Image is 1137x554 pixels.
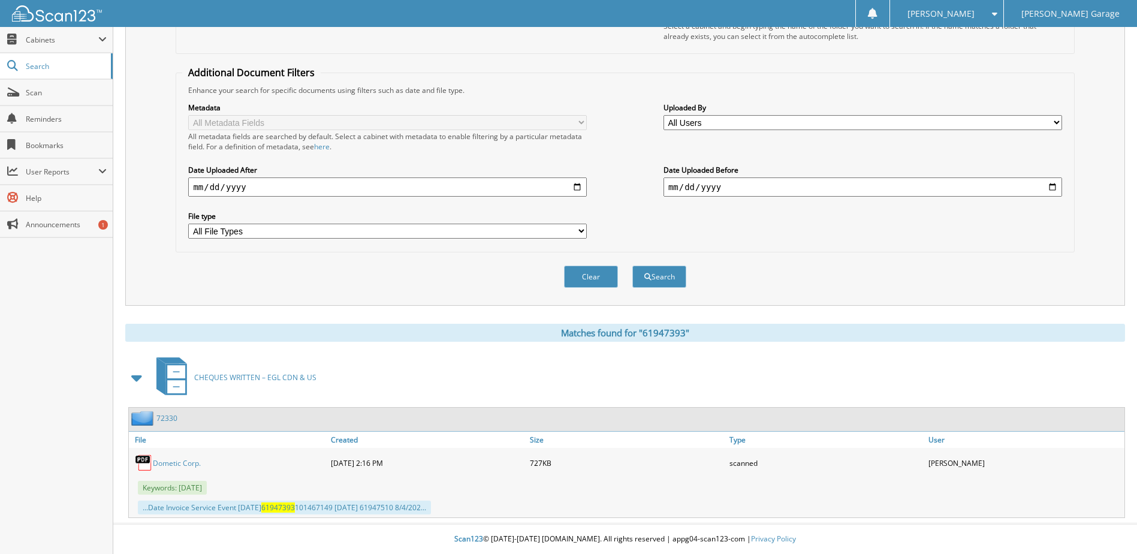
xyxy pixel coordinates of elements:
[925,451,1124,475] div: [PERSON_NAME]
[751,534,796,544] a: Privacy Policy
[261,502,295,513] span: 61947393
[156,413,177,423] a: 72330
[98,220,108,230] div: 1
[26,219,107,230] span: Announcements
[138,501,431,514] div: ...Date Invoice Service Event [DATE] 101467149 [DATE] 61947510 8/4/202...
[1077,496,1137,554] iframe: Chat Widget
[314,141,330,152] a: here
[26,193,107,203] span: Help
[188,211,587,221] label: File type
[663,21,1062,41] div: Select a cabinet and begin typing the name of the folder you want to search in. If the name match...
[527,451,726,475] div: 727KB
[663,165,1062,175] label: Date Uploaded Before
[328,432,527,448] a: Created
[194,372,316,383] span: CHEQUES WRITTEN – EGL CDN & US
[125,324,1125,342] div: Matches found for "61947393"
[153,458,201,468] a: Dometic Corp.
[26,61,105,71] span: Search
[129,432,328,448] a: File
[1021,10,1120,17] span: [PERSON_NAME] Garage
[527,432,726,448] a: Size
[149,354,316,401] a: CHEQUES WRITTEN – EGL CDN & US
[113,525,1137,554] div: © [DATE]-[DATE] [DOMAIN_NAME]. All rights reserved | appg04-scan123-com |
[26,88,107,98] span: Scan
[12,5,102,22] img: scan123-logo-white.svg
[26,140,107,150] span: Bookmarks
[182,85,1067,95] div: Enhance your search for specific documents using filters such as date and file type.
[632,266,686,288] button: Search
[188,177,587,197] input: start
[726,432,925,448] a: Type
[925,432,1124,448] a: User
[726,451,925,475] div: scanned
[188,165,587,175] label: Date Uploaded After
[188,103,587,113] label: Metadata
[564,266,618,288] button: Clear
[182,66,321,79] legend: Additional Document Filters
[328,451,527,475] div: [DATE] 2:16 PM
[131,411,156,426] img: folder2.png
[663,103,1062,113] label: Uploaded By
[26,167,98,177] span: User Reports
[26,35,98,45] span: Cabinets
[138,481,207,495] span: Keywords: [DATE]
[907,10,975,17] span: [PERSON_NAME]
[135,454,153,472] img: PDF.png
[188,131,587,152] div: All metadata fields are searched by default. Select a cabinet with metadata to enable filtering b...
[663,177,1062,197] input: end
[454,534,483,544] span: Scan123
[26,114,107,124] span: Reminders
